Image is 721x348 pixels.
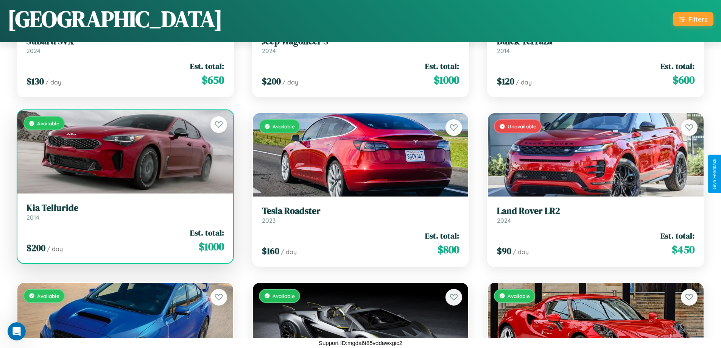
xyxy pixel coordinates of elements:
iframe: Intercom live chat [8,322,26,340]
h3: Land Rover LR2 [497,206,695,217]
span: $ 160 [262,245,279,257]
span: / day [282,78,298,86]
span: $ 200 [262,75,281,87]
span: $ 800 [438,242,459,257]
span: $ 600 [673,72,695,87]
span: / day [45,78,61,86]
span: $ 1000 [199,239,224,254]
span: 2024 [262,47,276,55]
p: Support ID: mgda6t85vddawxgic2 [319,338,402,348]
span: $ 130 [26,75,44,87]
span: Available [273,293,295,299]
span: 2024 [26,47,40,55]
span: 2014 [26,214,39,221]
span: / day [281,248,297,256]
div: Give Feedback [712,159,717,189]
span: Available [37,120,59,126]
span: $ 1000 [434,72,459,87]
h3: Kia Telluride [26,203,224,214]
span: / day [516,78,532,86]
span: Est. total: [660,61,695,72]
span: / day [47,245,63,253]
span: Unavailable [508,123,536,130]
span: Est. total: [190,61,224,72]
a: Tesla Roadster2023 [262,206,459,224]
span: $ 120 [497,75,514,87]
span: Available [508,293,530,299]
a: Kia Telluride2014 [26,203,224,221]
a: Buick Terraza2014 [497,36,695,55]
button: Filters [673,12,713,26]
span: Est. total: [425,61,459,72]
span: Est. total: [190,227,224,238]
h1: [GEOGRAPHIC_DATA] [8,3,223,34]
span: $ 200 [26,242,45,254]
h3: Tesla Roadster [262,206,459,217]
span: 2023 [262,217,276,224]
span: Est. total: [660,230,695,241]
span: 2014 [497,47,510,55]
span: $ 450 [672,242,695,257]
a: Land Rover LR22024 [497,206,695,224]
span: Available [273,123,295,130]
span: $ 650 [202,72,224,87]
span: / day [513,248,529,256]
span: Est. total: [425,230,459,241]
span: $ 90 [497,245,511,257]
a: Subaru SVX2024 [26,36,224,55]
a: Jeep Wagoneer S2024 [262,36,459,55]
span: 2024 [497,217,511,224]
div: Filters [688,15,707,23]
span: Available [37,293,59,299]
